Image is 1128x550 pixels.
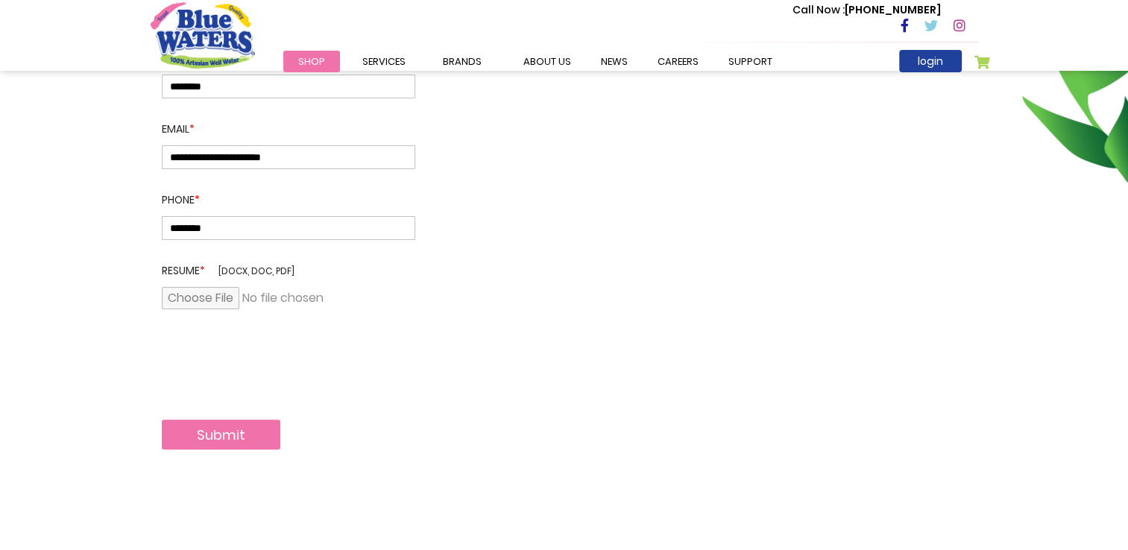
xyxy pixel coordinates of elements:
[218,265,294,277] span: [docx, doc, pdf]
[298,54,325,69] span: Shop
[162,420,280,449] button: Submit
[643,51,713,72] a: careers
[443,54,482,69] span: Brands
[362,54,406,69] span: Services
[586,51,643,72] a: News
[793,2,845,17] span: Call Now :
[162,98,415,145] label: Email
[508,51,586,72] a: about us
[713,51,787,72] a: support
[793,2,941,18] p: [PHONE_NUMBER]
[162,240,415,287] label: Resume
[162,169,415,216] label: Phone
[162,354,388,412] iframe: reCAPTCHA
[899,50,962,72] a: login
[151,2,255,68] a: store logo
